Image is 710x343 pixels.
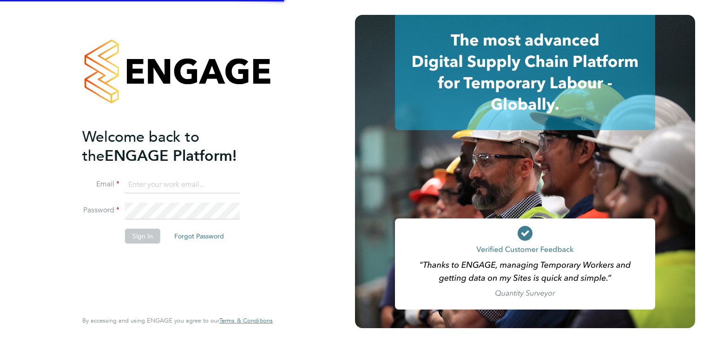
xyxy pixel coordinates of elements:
label: Password [82,205,119,215]
span: By accessing and using ENGAGE you agree to our [82,317,273,324]
h2: ENGAGE Platform! [82,127,263,165]
span: Welcome back to the [82,128,199,165]
label: Email [82,179,119,189]
input: Enter your work email... [125,177,240,193]
button: Forgot Password [167,229,231,244]
a: Terms & Conditions [219,317,273,324]
button: Sign In [125,229,160,244]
